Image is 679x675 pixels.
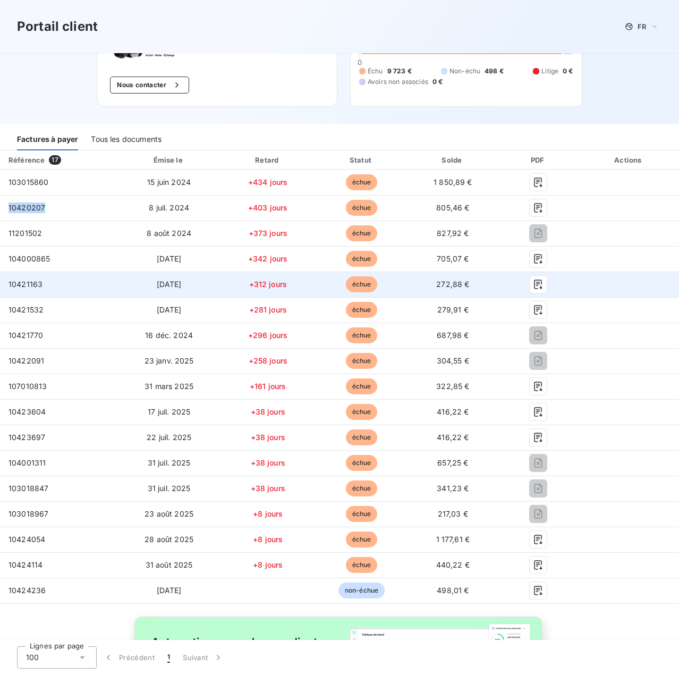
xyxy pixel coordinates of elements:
[253,535,283,544] span: +8 jours
[437,305,469,314] span: 279,91 €
[387,66,412,76] span: 9 723 €
[346,378,378,394] span: échue
[346,174,378,190] span: échue
[437,433,469,442] span: 416,22 €
[346,327,378,343] span: échue
[436,382,469,391] span: 322,85 €
[563,66,573,76] span: 0 €
[434,178,472,187] span: 1 850,89 €
[251,458,285,467] span: +38 jours
[145,356,194,365] span: 23 janv. 2025
[437,254,469,263] span: 705,07 €
[346,455,378,471] span: échue
[157,280,182,289] span: [DATE]
[317,155,405,165] div: Statut
[9,203,45,212] span: 10420207
[157,305,182,314] span: [DATE]
[157,586,182,595] span: [DATE]
[249,356,288,365] span: +258 jours
[248,254,288,263] span: +342 jours
[9,560,43,569] span: 10424114
[436,560,470,569] span: 440,22 €
[9,458,46,467] span: 104001311
[145,382,193,391] span: 31 mars 2025
[346,506,378,522] span: échue
[147,229,191,238] span: 8 août 2024
[346,276,378,292] span: échue
[368,66,383,76] span: Échu
[145,509,193,518] span: 23 août 2025
[253,509,283,518] span: +8 jours
[9,535,45,544] span: 10424054
[541,66,558,76] span: Litige
[410,155,496,165] div: Solde
[149,203,189,212] span: 8 juil. 2024
[9,433,45,442] span: 10423697
[346,557,378,573] span: échue
[346,480,378,496] span: échue
[358,58,362,66] span: 0
[146,560,193,569] span: 31 août 2025
[223,155,313,165] div: Retard
[49,155,61,165] span: 17
[9,509,48,518] span: 103018967
[147,178,191,187] span: 15 juin 2024
[437,356,469,365] span: 304,55 €
[9,382,47,391] span: 107010813
[638,22,646,31] span: FR
[145,331,193,340] span: 16 déc. 2024
[91,128,162,150] div: Tous les documents
[9,586,46,595] span: 10424236
[449,66,480,76] span: Non-échu
[248,331,288,340] span: +296 jours
[9,331,43,340] span: 10421770
[17,128,78,150] div: Factures à payer
[9,484,48,493] span: 103018847
[368,77,428,87] span: Avoirs non associés
[500,155,577,165] div: PDF
[346,200,378,216] span: échue
[110,77,189,94] button: Nous contacter
[338,583,385,598] span: non-échue
[249,280,287,289] span: +312 jours
[437,458,468,467] span: 657,25 €
[251,484,285,493] span: +38 jours
[9,156,45,164] div: Référence
[26,652,39,663] span: 100
[436,203,469,212] span: 805,46 €
[17,17,98,36] h3: Portail client
[346,353,378,369] span: échue
[148,407,190,416] span: 17 juil. 2025
[432,77,443,87] span: 0 €
[157,254,182,263] span: [DATE]
[248,203,288,212] span: +403 jours
[148,484,191,493] span: 31 juil. 2025
[9,407,46,416] span: 10423604
[9,356,44,365] span: 10422091
[161,646,176,669] button: 1
[176,646,230,669] button: Suivant
[9,178,48,187] span: 103015860
[436,535,470,544] span: 1 177,61 €
[9,254,50,263] span: 104000865
[97,646,161,669] button: Précédent
[437,331,469,340] span: 687,98 €
[485,66,504,76] span: 498 €
[437,484,469,493] span: 341,23 €
[251,433,285,442] span: +38 jours
[9,280,43,289] span: 10421163
[437,229,469,238] span: 827,92 €
[147,433,191,442] span: 22 juil. 2025
[120,155,218,165] div: Émise le
[581,155,677,165] div: Actions
[436,280,469,289] span: 272,88 €
[346,531,378,547] span: échue
[346,251,378,267] span: échue
[249,229,288,238] span: +373 jours
[248,178,288,187] span: +434 jours
[250,382,286,391] span: +161 jours
[346,404,378,420] span: échue
[249,305,287,314] span: +281 jours
[167,652,170,663] span: 1
[346,225,378,241] span: échue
